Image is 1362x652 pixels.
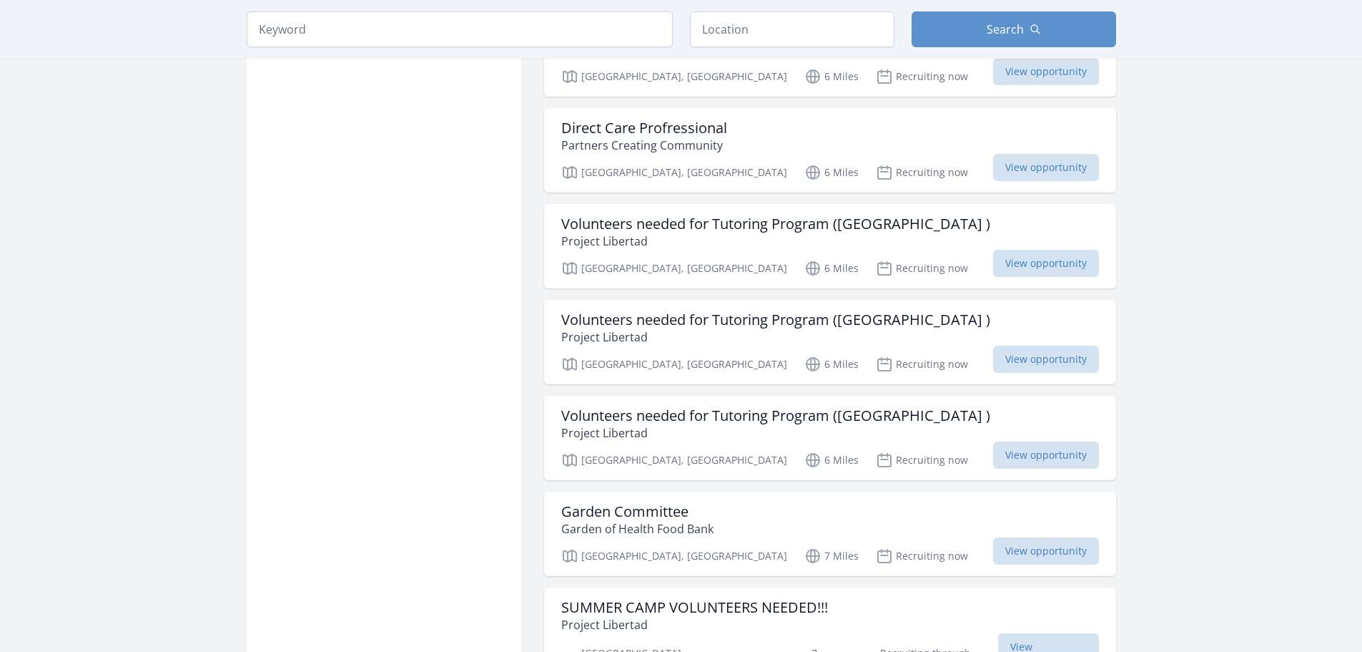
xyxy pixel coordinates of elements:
a: Volunteers needed for Tutoring Program ([GEOGRAPHIC_DATA] ) Project Libertad [GEOGRAPHIC_DATA], [... [544,396,1116,480]
p: Garden of Health Food Bank [561,520,714,537]
h3: SUMMER CAMP VOLUNTEERS NEEDED!!! [561,599,828,616]
a: Direct Care Profressional Partners Creating Community [GEOGRAPHIC_DATA], [GEOGRAPHIC_DATA] 6 Mile... [544,108,1116,193]
p: 6 Miles [804,68,859,85]
p: 6 Miles [804,452,859,469]
p: Recruiting now [876,452,968,469]
h3: Direct Care Profressional [561,120,727,137]
a: Volunteers needed for Tutoring Program ([GEOGRAPHIC_DATA] ) Project Libertad [GEOGRAPHIC_DATA], [... [544,300,1116,384]
p: [GEOGRAPHIC_DATA], [GEOGRAPHIC_DATA] [561,356,787,373]
input: Location [690,11,894,47]
h3: Volunteers needed for Tutoring Program ([GEOGRAPHIC_DATA] ) [561,407,990,424]
a: Volunteers needed for Tutoring Program ([GEOGRAPHIC_DATA] ) Project Libertad [GEOGRAPHIC_DATA], [... [544,204,1116,288]
p: [GEOGRAPHIC_DATA], [GEOGRAPHIC_DATA] [561,260,787,277]
p: Project Libertad [561,329,990,346]
span: View opportunity [993,346,1099,373]
p: 6 Miles [804,356,859,373]
p: 7 Miles [804,548,859,565]
p: Recruiting now [876,68,968,85]
a: Garden Committee Garden of Health Food Bank [GEOGRAPHIC_DATA], [GEOGRAPHIC_DATA] 7 Miles Recruiti... [544,492,1116,576]
span: View opportunity [993,58,1099,85]
h3: Volunteers needed for Tutoring Program ([GEOGRAPHIC_DATA] ) [561,215,990,233]
span: View opportunity [993,154,1099,181]
p: [GEOGRAPHIC_DATA], [GEOGRAPHIC_DATA] [561,548,787,565]
p: Partners Creating Community [561,137,727,154]
p: Recruiting now [876,548,968,565]
span: View opportunity [993,442,1099,469]
p: Recruiting now [876,356,968,373]
button: Search [912,11,1116,47]
span: View opportunity [993,537,1099,565]
p: Recruiting now [876,260,968,277]
p: Project Libertad [561,233,990,250]
input: Keyword [247,11,673,47]
p: Project Libertad [561,616,828,633]
p: [GEOGRAPHIC_DATA], [GEOGRAPHIC_DATA] [561,452,787,469]
h3: Garden Committee [561,503,714,520]
p: 6 Miles [804,164,859,181]
p: [GEOGRAPHIC_DATA], [GEOGRAPHIC_DATA] [561,68,787,85]
p: [GEOGRAPHIC_DATA], [GEOGRAPHIC_DATA] [561,164,787,181]
p: Recruiting now [876,164,968,181]
p: 6 Miles [804,260,859,277]
span: View opportunity [993,250,1099,277]
h3: Volunteers needed for Tutoring Program ([GEOGRAPHIC_DATA] ) [561,311,990,329]
span: Search [987,21,1024,38]
p: Project Libertad [561,424,990,442]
